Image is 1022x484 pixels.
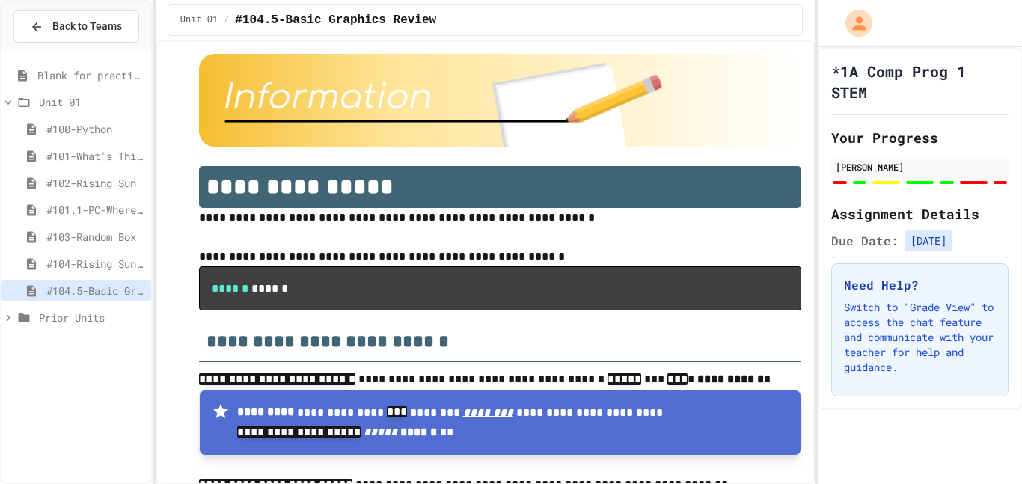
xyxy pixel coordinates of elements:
span: Prior Units [39,310,145,325]
span: Blank for practice [37,67,145,83]
span: #100-Python [46,121,145,137]
span: #104.5-Basic Graphics Review [235,11,436,29]
h3: Need Help? [844,276,996,294]
span: Back to Teams [52,19,122,34]
span: #104-Rising Sun Plus [46,256,145,272]
div: My Account [830,6,876,40]
span: #101-What's This ?? [46,148,145,164]
span: / [224,14,229,26]
h2: Your Progress [831,127,1009,148]
span: Due Date: [831,232,899,250]
span: Unit 01 [180,14,218,26]
span: [DATE] [905,230,952,251]
span: #103-Random Box [46,229,145,245]
span: Unit 01 [39,94,145,110]
button: Back to Teams [13,10,139,43]
div: [PERSON_NAME] [836,160,1004,174]
span: #101.1-PC-Where am I? [46,202,145,218]
h1: *1A Comp Prog 1 STEM [831,61,1009,102]
span: #104.5-Basic Graphics Review [46,283,145,298]
p: Switch to "Grade View" to access the chat feature and communicate with your teacher for help and ... [844,300,996,375]
h2: Assignment Details [831,203,1009,224]
span: #102-Rising Sun [46,175,145,191]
